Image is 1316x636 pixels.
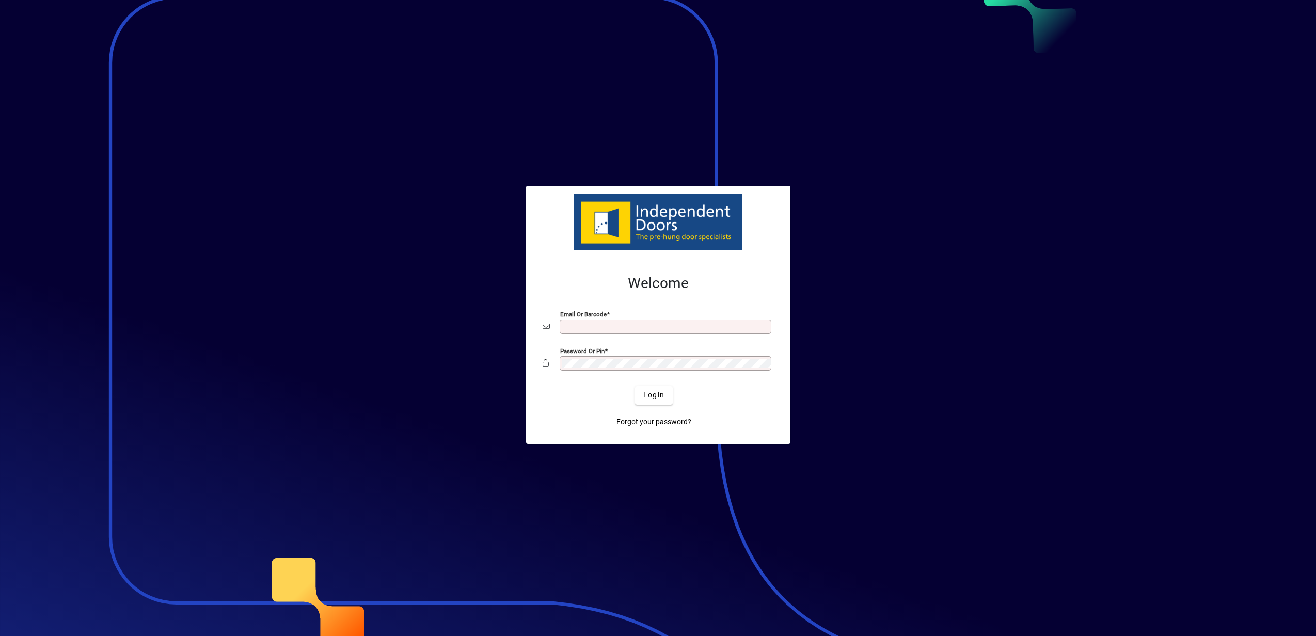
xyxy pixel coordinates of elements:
mat-label: Email or Barcode [560,310,607,317]
a: Forgot your password? [612,413,695,432]
button: Login [635,386,673,405]
span: Forgot your password? [616,417,691,427]
h2: Welcome [543,275,774,292]
span: Login [643,390,664,401]
mat-label: Password or Pin [560,347,605,354]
